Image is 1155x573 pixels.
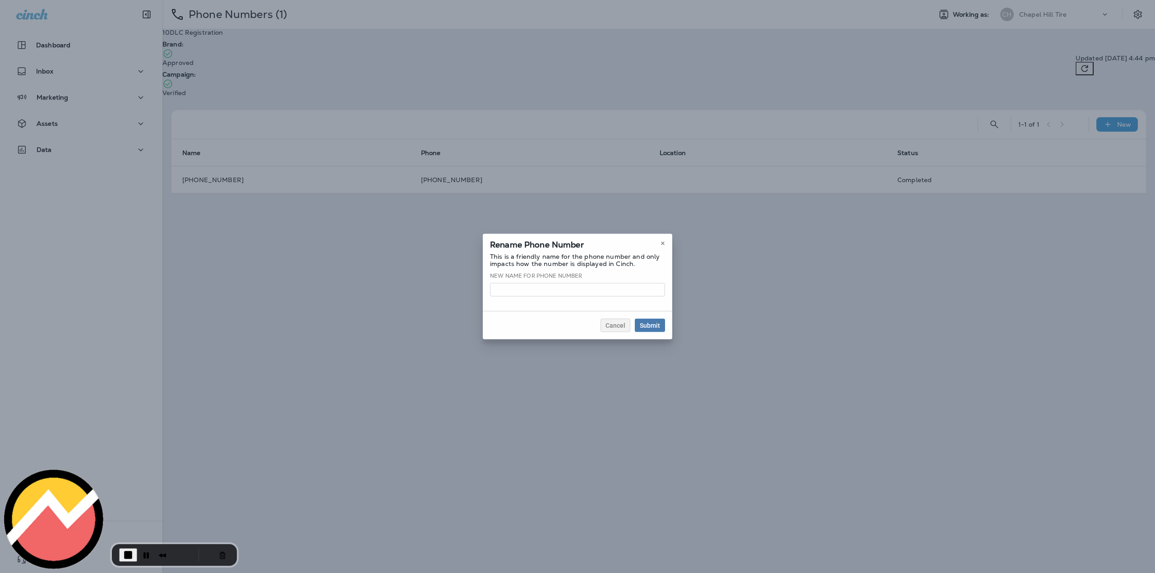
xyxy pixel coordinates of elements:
[490,272,582,279] label: New name for phone number
[490,252,665,267] p: This is a friendly name for the phone number and only impacts how the number is displayed in Cinch.
[640,322,660,328] span: Submit
[635,318,665,332] button: Submit
[483,234,672,252] div: Rename Phone Number
[601,318,630,332] button: Cancel
[605,322,625,328] span: Cancel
